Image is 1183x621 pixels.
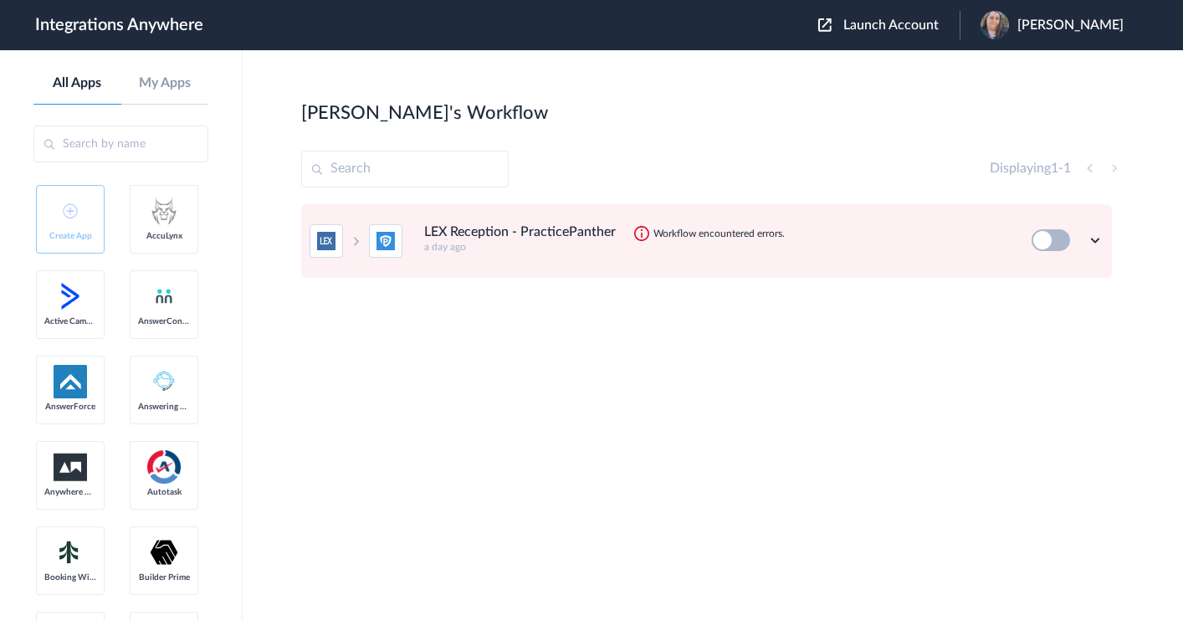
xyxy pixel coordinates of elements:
img: answerconnect-logo.svg [154,286,174,306]
span: Builder Prime [138,572,190,583]
h5: a day ago [424,241,1009,253]
h1: Integrations Anywhere [35,15,203,35]
span: Anywhere Works [44,487,96,497]
img: Setmore_Logo.svg [54,537,87,567]
h4: LEX Reception - PracticePanther [424,224,616,240]
span: Booking Widget [44,572,96,583]
input: Search by name [33,126,208,162]
span: Answering Service [138,402,190,412]
img: 20220323-131827.jpg [981,11,1009,39]
img: autotask.png [147,450,181,484]
h4: Displaying - [990,161,1071,177]
img: af-app-logo.svg [54,365,87,398]
span: 1 [1063,162,1071,175]
h2: [PERSON_NAME]'s Workflow [301,102,548,124]
span: Create App [44,231,96,241]
i: Workflow encountered errors. [653,228,785,239]
img: builder-prime-logo.svg [147,536,181,569]
a: My Apps [121,75,209,91]
img: Answering_service.png [147,365,181,398]
span: AnswerConnect [138,316,190,326]
span: [PERSON_NAME] [1017,18,1124,33]
img: active-campaign-logo.svg [54,280,87,313]
input: Search [301,151,509,187]
img: aww.png [54,454,87,481]
a: All Apps [33,75,121,91]
span: Autotask [138,487,190,497]
span: Active Campaign [44,316,96,326]
img: acculynx-logo.svg [147,194,181,228]
span: AccuLynx [138,231,190,241]
span: 1 [1051,162,1058,175]
img: launch-acct-icon.svg [818,18,832,32]
button: Launch Account [818,18,960,33]
span: Launch Account [843,18,939,32]
img: add-icon.svg [63,203,78,218]
span: AnswerForce [44,402,96,412]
